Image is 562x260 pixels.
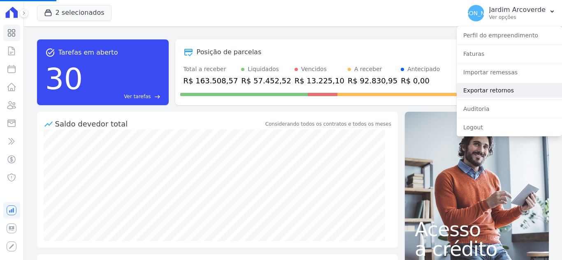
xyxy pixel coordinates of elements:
[124,93,151,100] span: Ver tarefas
[241,75,291,86] div: R$ 57.452,52
[45,48,55,58] span: task_alt
[489,14,546,21] p: Ver opções
[265,120,391,128] div: Considerando todos os contratos e todos os meses
[415,239,539,259] span: a crédito
[457,65,562,80] a: Importar remessas
[55,118,264,129] div: Saldo devedor total
[457,120,562,135] a: Logout
[37,5,111,21] button: 2 selecionados
[86,93,160,100] a: Ver tarefas east
[457,46,562,61] a: Faturas
[452,10,499,16] span: [PERSON_NAME]
[348,75,397,86] div: R$ 92.830,95
[489,6,546,14] p: Jardim Arcoverde
[197,47,262,57] div: Posição de parcelas
[461,2,562,25] button: [PERSON_NAME] Jardim Arcoverde Ver opções
[154,94,160,100] span: east
[457,83,562,98] a: Exportar retornos
[457,28,562,43] a: Perfil do empreendimento
[183,75,238,86] div: R$ 163.508,57
[407,65,440,74] div: Antecipado
[415,219,539,239] span: Acesso
[295,75,344,86] div: R$ 13.225,10
[401,75,440,86] div: R$ 0,00
[45,58,83,100] div: 30
[58,48,118,58] span: Tarefas em aberto
[183,65,238,74] div: Total a receber
[248,65,279,74] div: Liquidados
[354,65,382,74] div: A receber
[457,101,562,116] a: Auditoria
[301,65,327,74] div: Vencidos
